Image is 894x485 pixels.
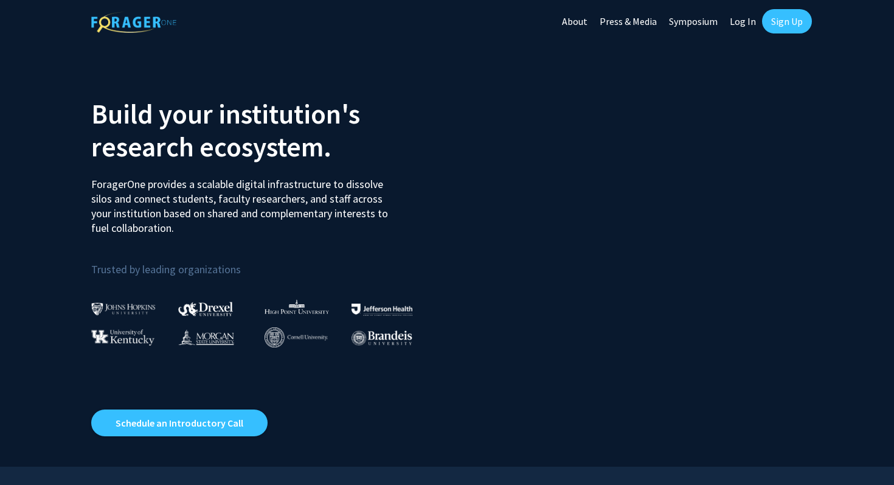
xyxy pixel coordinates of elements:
[91,329,154,346] img: University of Kentucky
[91,302,156,315] img: Johns Hopkins University
[265,299,329,314] img: High Point University
[91,410,268,436] a: Opens in a new tab
[91,12,176,33] img: ForagerOne Logo
[352,304,412,315] img: Thomas Jefferson University
[91,168,397,236] p: ForagerOne provides a scalable digital infrastructure to dissolve silos and connect students, fac...
[91,97,438,163] h2: Build your institution's research ecosystem.
[265,327,328,347] img: Cornell University
[352,330,412,346] img: Brandeis University
[178,329,234,345] img: Morgan State University
[91,245,438,279] p: Trusted by leading organizations
[762,9,812,33] a: Sign Up
[178,302,233,316] img: Drexel University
